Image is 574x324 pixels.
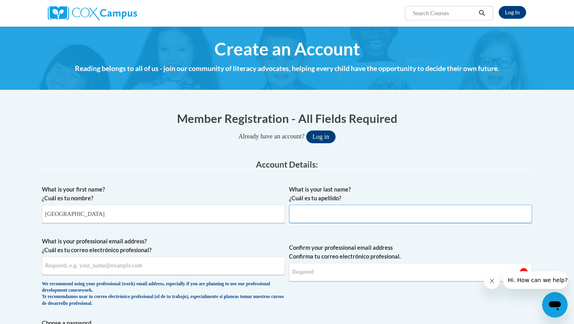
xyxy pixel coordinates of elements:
[48,6,137,20] img: Cox Campus
[289,243,532,261] label: Confirm your professional email address Confirma tu correo electrónico profesional.
[542,292,568,318] iframe: Button to launch messaging window
[256,159,318,169] span: Account Details:
[42,237,285,255] label: What is your professional email address? ¿Cuál es tu correo electrónico profesional?
[42,110,532,126] h1: Member Registration - All Fields Required
[306,130,336,143] button: Log in
[214,38,360,59] span: Create an Account
[289,185,532,203] label: What is your last name? ¿Cuál es tu apellido?
[476,8,488,18] button: Search
[484,273,500,289] iframe: Close message
[499,6,526,19] a: Log In
[289,205,532,223] input: Metadata input
[238,133,305,140] span: Already have an account?
[42,281,285,307] div: We recommend using your professional (work) email address, especially if you are planning to use ...
[412,8,476,18] input: Search Courses
[503,271,568,289] iframe: Message from company
[42,63,532,74] h4: Reading belongs to all of us - join our community of literacy advocates, helping every child have...
[289,263,532,281] input: Required
[42,185,285,203] label: What is your first name? ¿Cuál es tu nombre?
[42,205,285,223] input: Metadata input
[42,257,285,275] input: Metadata input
